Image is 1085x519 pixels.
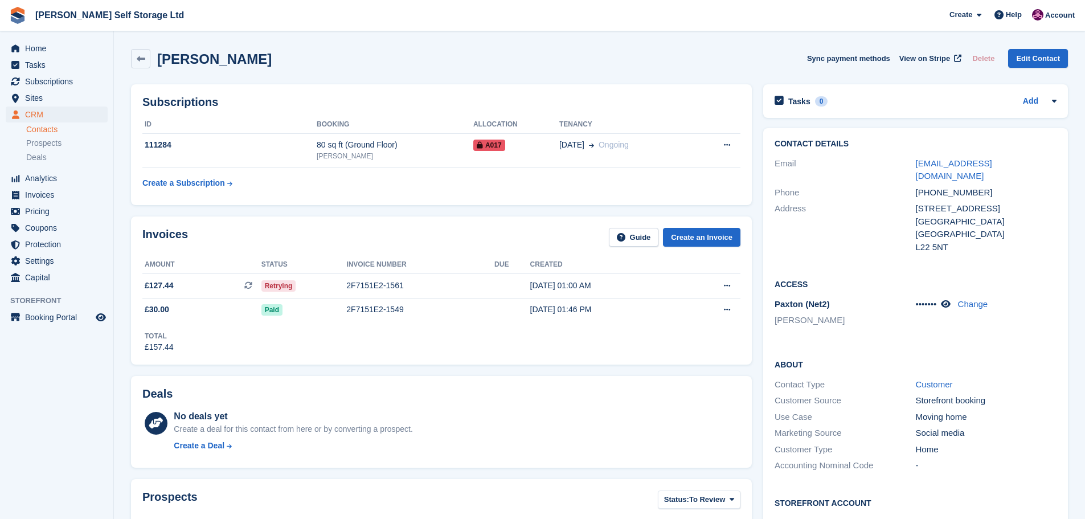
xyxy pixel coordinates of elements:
[1008,49,1068,68] a: Edit Contact
[261,280,296,292] span: Retrying
[599,140,629,149] span: Ongoing
[530,304,682,316] div: [DATE] 01:46 PM
[145,341,174,353] div: £157.44
[145,304,169,316] span: £30.00
[775,358,1057,370] h2: About
[916,241,1057,254] div: L22 5NT
[899,53,950,64] span: View on Stripe
[775,314,915,327] li: [PERSON_NAME]
[609,228,659,247] a: Guide
[25,57,93,73] span: Tasks
[26,138,62,149] span: Prospects
[775,202,915,254] div: Address
[1032,9,1043,21] img: Lydia Wild
[775,186,915,199] div: Phone
[775,394,915,407] div: Customer Source
[494,256,530,274] th: Due
[142,116,317,134] th: ID
[142,228,188,247] h2: Invoices
[6,73,108,89] a: menu
[916,299,937,309] span: •••••••
[916,394,1057,407] div: Storefront booking
[25,269,93,285] span: Capital
[949,9,972,21] span: Create
[1006,9,1022,21] span: Help
[25,90,93,106] span: Sites
[174,410,412,423] div: No deals yet
[346,304,494,316] div: 2F7151E2-1549
[916,379,953,389] a: Customer
[142,96,740,109] h2: Subscriptions
[807,49,890,68] button: Sync payment methods
[174,440,224,452] div: Create a Deal
[26,152,47,163] span: Deals
[775,459,915,472] div: Accounting Nominal Code
[142,177,225,189] div: Create a Subscription
[25,187,93,203] span: Invoices
[916,427,1057,440] div: Social media
[530,256,682,274] th: Created
[25,236,93,252] span: Protection
[473,116,559,134] th: Allocation
[559,139,584,151] span: [DATE]
[6,236,108,252] a: menu
[6,90,108,106] a: menu
[25,170,93,186] span: Analytics
[26,152,108,164] a: Deals
[775,497,1057,508] h2: Storefront Account
[559,116,694,134] th: Tenancy
[916,411,1057,424] div: Moving home
[261,256,347,274] th: Status
[25,40,93,56] span: Home
[10,295,113,307] span: Storefront
[31,6,189,24] a: [PERSON_NAME] Self Storage Ltd
[6,269,108,285] a: menu
[6,170,108,186] a: menu
[775,427,915,440] div: Marketing Source
[895,49,964,68] a: View on Stripe
[25,220,93,236] span: Coupons
[317,151,473,161] div: [PERSON_NAME]
[317,116,473,134] th: Booking
[6,203,108,219] a: menu
[6,40,108,56] a: menu
[9,7,26,24] img: stora-icon-8386f47178a22dfd0bd8f6a31ec36ba5ce8667c1dd55bd0f319d3a0aa187defe.svg
[916,459,1057,472] div: -
[26,124,108,135] a: Contacts
[1045,10,1075,21] span: Account
[6,187,108,203] a: menu
[317,139,473,151] div: 80 sq ft (Ground Floor)
[664,494,689,505] span: Status:
[6,220,108,236] a: menu
[174,423,412,435] div: Create a deal for this contact from here or by converting a prospect.
[815,96,828,107] div: 0
[663,228,740,247] a: Create an Invoice
[1023,95,1038,108] a: Add
[346,256,494,274] th: Invoice number
[142,491,198,512] h2: Prospects
[25,73,93,89] span: Subscriptions
[916,158,992,181] a: [EMAIL_ADDRESS][DOMAIN_NAME]
[775,140,1057,149] h2: Contact Details
[788,96,810,107] h2: Tasks
[26,137,108,149] a: Prospects
[142,256,261,274] th: Amount
[6,309,108,325] a: menu
[142,139,317,151] div: 111284
[94,310,108,324] a: Preview store
[775,411,915,424] div: Use Case
[958,299,988,309] a: Change
[25,203,93,219] span: Pricing
[6,107,108,122] a: menu
[157,51,272,67] h2: [PERSON_NAME]
[174,440,412,452] a: Create a Deal
[6,57,108,73] a: menu
[261,304,282,316] span: Paid
[25,253,93,269] span: Settings
[916,443,1057,456] div: Home
[916,215,1057,228] div: [GEOGRAPHIC_DATA]
[145,280,174,292] span: £127.44
[689,494,725,505] span: To Review
[142,173,232,194] a: Create a Subscription
[775,378,915,391] div: Contact Type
